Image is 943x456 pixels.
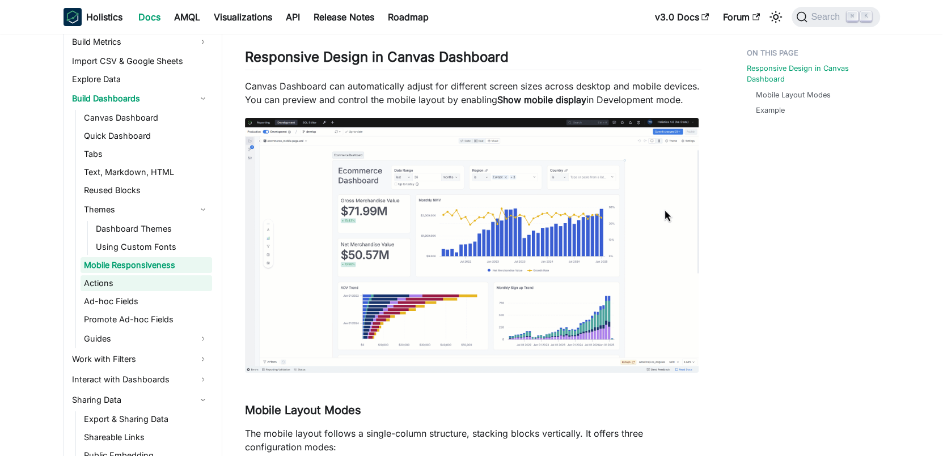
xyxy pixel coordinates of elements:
[69,370,212,389] a: Interact with Dashboards
[245,118,699,373] img: reporting-show-mobile-display
[167,8,207,26] a: AMQL
[86,10,122,24] b: Holistics
[648,8,716,26] a: v3.0 Docs
[52,34,222,456] nav: Docs sidebar
[860,11,872,22] kbd: K
[245,427,701,454] p: The mobile layout follows a single-column structure, stacking blocks vertically. It offers three ...
[756,105,785,116] a: Example
[81,257,212,273] a: Mobile Responsiveness
[245,49,701,70] h2: Responsive Design in Canvas Dashboard
[81,312,212,327] a: Promote Ad-hoc Fields
[497,94,586,105] strong: Show mobile display
[64,8,122,26] a: HolisticsHolistics
[132,8,167,26] a: Docs
[69,71,212,87] a: Explore Data
[81,411,212,427] a: Export & Sharing Data
[279,8,307,26] a: API
[81,275,212,291] a: Actions
[81,429,212,445] a: Shareable Links
[756,90,831,100] a: Mobile Layout Modes
[81,110,212,126] a: Canvas Dashboard
[81,201,212,219] a: Themes
[767,8,785,26] button: Switch between dark and light mode (currently light mode)
[207,8,279,26] a: Visualizations
[847,11,858,22] kbd: ⌘
[245,79,701,106] p: Canvas Dashboard can automatically adjust for different screen sizes across desktop and mobile de...
[69,391,212,409] a: Sharing Data
[245,403,701,417] h3: Mobile Layout Modes
[807,12,847,22] span: Search
[81,164,212,180] a: Text, Markdown, HTML
[81,128,212,144] a: Quick Dashboard
[81,182,212,198] a: Reused Blocks
[747,63,873,84] a: Responsive Design in Canvas Dashboard
[81,330,212,348] a: Guides
[381,8,435,26] a: Roadmap
[792,7,879,27] button: Search (Command+K)
[81,146,212,162] a: Tabs
[716,8,767,26] a: Forum
[69,33,212,51] a: Build Metrics
[81,293,212,309] a: Ad-hoc Fields
[92,221,212,237] a: Dashboard Themes
[69,53,212,69] a: Import CSV & Google Sheets
[69,350,212,368] a: Work with Filters
[92,239,212,255] a: Using Custom Fonts
[69,90,212,108] a: Build Dashboards
[307,8,381,26] a: Release Notes
[64,8,82,26] img: Holistics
